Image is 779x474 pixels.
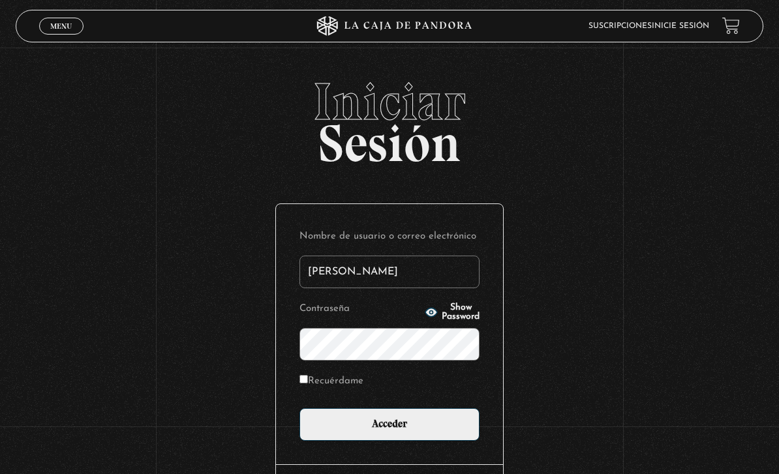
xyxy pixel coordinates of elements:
[50,22,72,30] span: Menu
[46,33,76,42] span: Cerrar
[722,17,740,35] a: View your shopping cart
[652,22,709,30] a: Inicie sesión
[299,372,363,390] label: Recuérdame
[299,375,308,383] input: Recuérdame
[588,22,652,30] a: Suscripciones
[299,228,480,245] label: Nombre de usuario o correo electrónico
[299,300,421,318] label: Contraseña
[442,303,480,321] span: Show Password
[425,303,480,321] button: Show Password
[16,76,763,128] span: Iniciar
[299,408,480,441] input: Acceder
[16,76,763,159] h2: Sesión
